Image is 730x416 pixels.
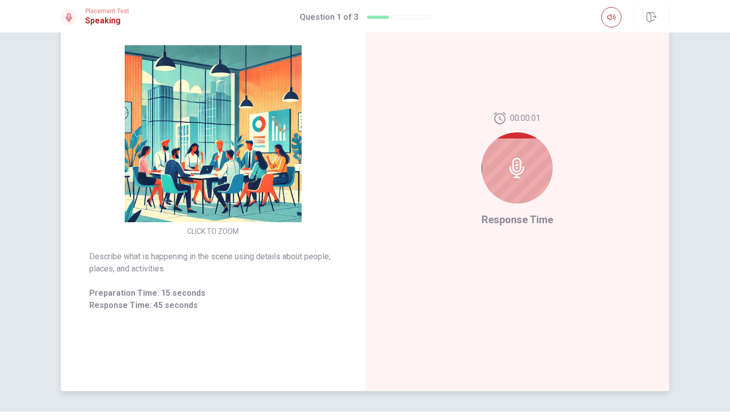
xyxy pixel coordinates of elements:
[510,112,540,124] span: 00:00:01
[300,11,358,23] h1: Question 1 of 3
[89,299,337,311] span: Response Time: 45 seconds
[116,45,310,222] img: [object Object]
[85,15,129,27] h1: Speaking
[482,214,553,226] span: Response Time
[85,8,129,15] span: Placement Test
[89,287,337,299] span: Preparation Time: 15 seconds
[183,224,243,238] button: CLICK TO ZOOM
[89,251,337,275] span: Describe what is happening in the scene using details about people, places, and activities.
